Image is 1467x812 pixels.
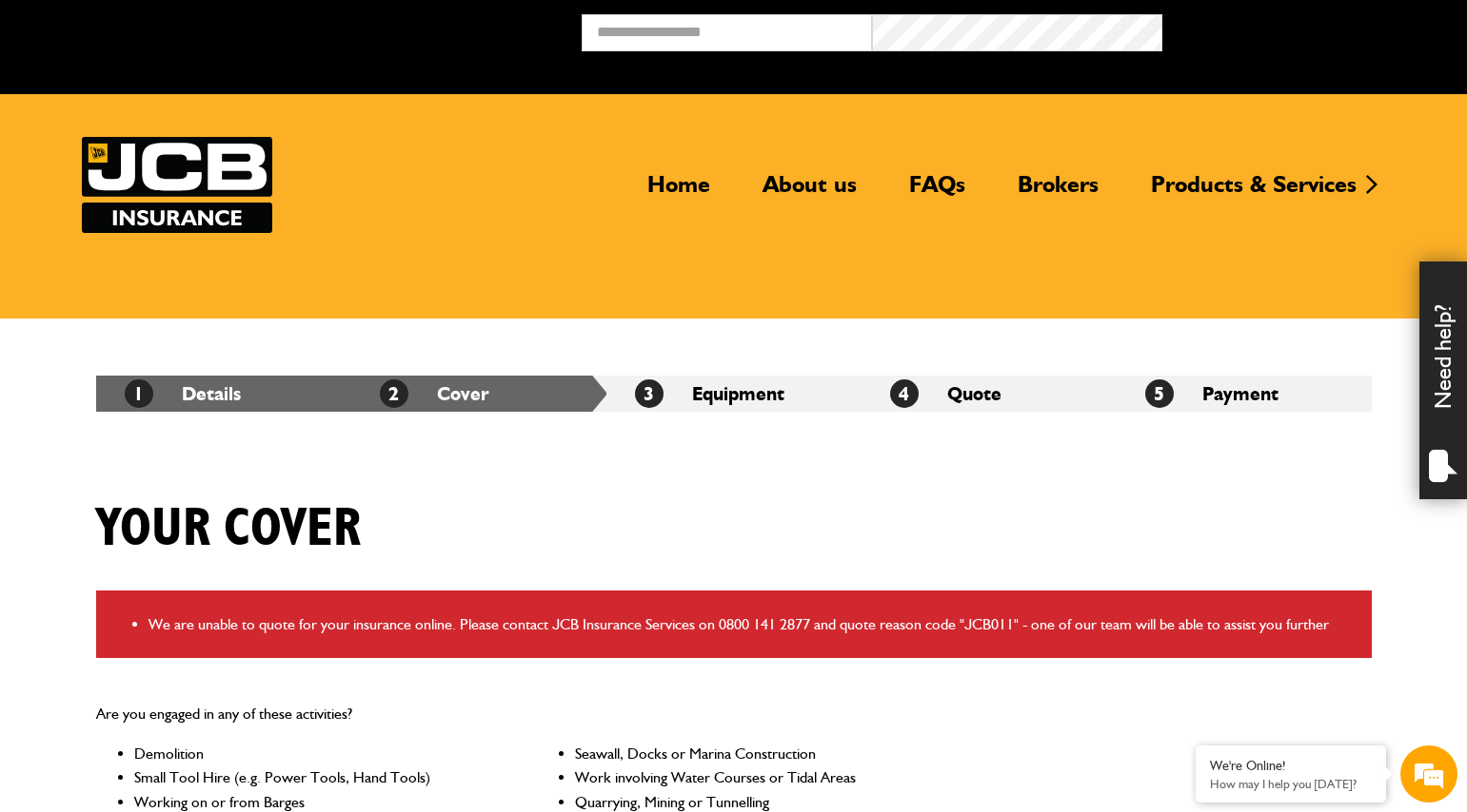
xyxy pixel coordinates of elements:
span: 3 [635,379,664,408]
a: Brokers [1003,170,1113,214]
a: About us [748,170,871,214]
span: 2 [380,379,408,408]
li: Seawall, Docks or Marina Construction [575,742,936,766]
span: 1 [125,379,153,408]
li: Demolition [134,742,495,766]
span: 5 [1145,379,1174,408]
li: Small Tool Hire (e.g. Power Tools, Hand Tools) [134,765,495,790]
img: JCB Insurance Services logo [82,137,272,233]
li: Work involving Water Courses or Tidal Areas [575,765,936,790]
p: How may I help you today? [1210,777,1372,791]
li: Cover [351,376,606,412]
span: 4 [890,379,919,408]
li: Quote [862,376,1117,412]
p: Are you engaged in any of these activities? [96,702,937,726]
div: We're Online! [1210,758,1372,774]
a: 1Details [125,382,241,405]
li: Payment [1117,376,1372,412]
a: Home [633,170,724,214]
button: Broker Login [1162,14,1453,44]
h1: Your cover [96,497,361,561]
li: We are unable to quote for your insurance online. Please contact JCB Insurance Services on 0800 1... [149,612,1358,637]
a: Products & Services [1137,170,1371,214]
div: Need help? [1419,261,1467,499]
a: JCB Insurance Services [82,137,272,233]
li: Equipment [606,376,862,412]
a: FAQs [895,170,980,214]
